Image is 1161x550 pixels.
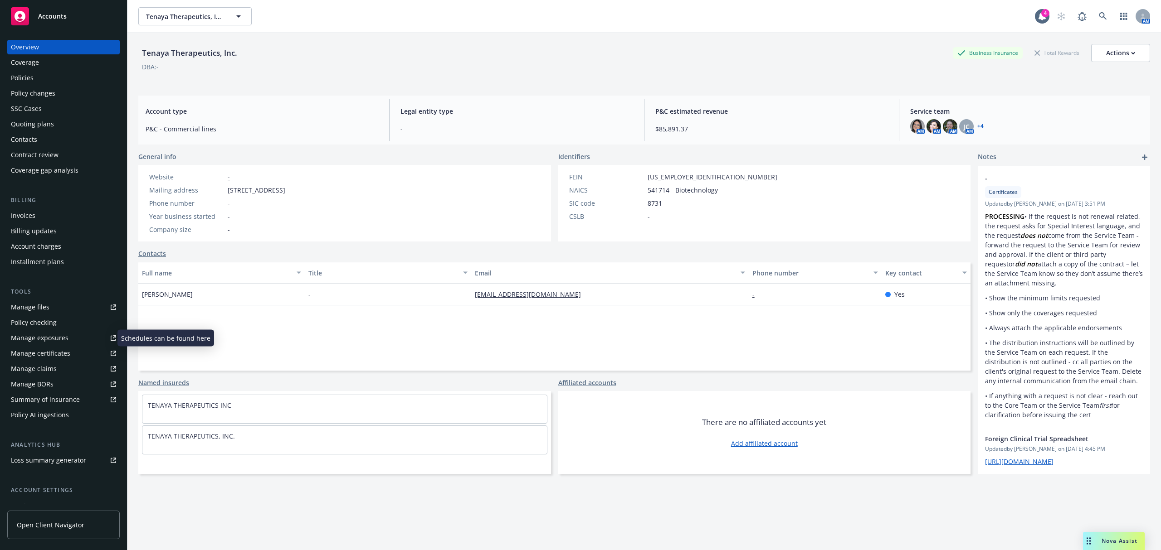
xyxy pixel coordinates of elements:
[308,268,458,278] div: Title
[11,453,86,468] div: Loss summary generator
[7,315,120,330] a: Policy checking
[11,362,57,376] div: Manage claims
[11,148,59,162] div: Contract review
[149,212,224,221] div: Year business started
[648,212,650,221] span: -
[228,173,230,181] a: -
[400,106,633,116] span: Legal entity type
[146,124,378,134] span: P&C - Commercial lines
[11,300,49,314] div: Manage files
[985,445,1143,453] span: Updated by [PERSON_NAME] on [DATE] 4:45 PM
[7,392,120,407] a: Summary of insurance
[7,148,120,162] a: Contract review
[655,106,888,116] span: P&C estimated revenue
[7,408,120,422] a: Policy AI ingestions
[149,172,224,182] div: Website
[978,152,996,163] span: Notes
[1030,47,1084,58] div: Total Rewards
[11,498,50,513] div: Service team
[985,391,1143,420] p: • If anything with a request is not clear - reach out to the Core Team or the Service Team for cl...
[985,338,1143,386] p: • The distribution instructions will be outlined by the Service Team on each request. If the dist...
[989,188,1018,196] span: Certificates
[752,268,868,278] div: Phone number
[471,262,749,284] button: Email
[142,268,291,278] div: Full name
[7,55,120,70] a: Coverage
[17,520,84,530] span: Open Client Navigator
[7,224,120,238] a: Billing updates
[7,453,120,468] a: Loss summary generator
[1091,44,1150,62] button: Actions
[11,132,37,147] div: Contacts
[11,101,42,116] div: SSC Cases
[1073,7,1091,25] a: Report a Bug
[11,71,34,85] div: Policies
[400,124,633,134] span: -
[11,377,54,391] div: Manage BORs
[11,117,54,131] div: Quoting plans
[7,486,120,495] div: Account settings
[11,86,55,101] div: Policy changes
[953,47,1023,58] div: Business Insurance
[148,401,231,410] a: TENAYA THERAPEUTICS INC
[228,185,285,195] span: [STREET_ADDRESS]
[38,13,67,20] span: Accounts
[749,262,882,284] button: Phone number
[7,208,120,223] a: Invoices
[138,262,305,284] button: Full name
[7,101,120,116] a: SSC Cases
[569,198,644,208] div: SIC code
[7,71,120,85] a: Policies
[1106,44,1135,62] div: Actions
[7,163,120,178] a: Coverage gap analysis
[11,55,39,70] div: Coverage
[1041,9,1049,17] div: 4
[648,198,662,208] span: 8731
[305,262,471,284] button: Title
[149,225,224,234] div: Company size
[985,174,1119,183] span: -
[11,208,35,223] div: Invoices
[648,172,777,182] span: [US_EMPLOYER_IDENTIFICATION_NUMBER]
[1094,7,1112,25] a: Search
[7,196,120,205] div: Billing
[11,163,78,178] div: Coverage gap analysis
[882,262,971,284] button: Key contact
[985,212,1143,288] p: • If the request is not renewal related, the request asks for Special Interest language, and the ...
[978,427,1150,473] div: Foreign Clinical Trial SpreadsheetUpdatedby [PERSON_NAME] on [DATE] 4:45 PM[URL][DOMAIN_NAME]
[648,185,718,195] span: 541714 - Biotechnology
[7,117,120,131] a: Quoting plans
[142,289,193,299] span: [PERSON_NAME]
[11,224,57,238] div: Billing updates
[7,362,120,376] a: Manage claims
[11,40,39,54] div: Overview
[985,308,1143,318] p: • Show only the coverages requested
[910,106,1143,116] span: Service team
[228,212,230,221] span: -
[228,225,230,234] span: -
[885,268,957,278] div: Key contact
[702,417,826,428] span: There are no affiliated accounts yet
[7,287,120,296] div: Tools
[7,239,120,254] a: Account charges
[149,185,224,195] div: Mailing address
[927,119,941,134] img: photo
[138,7,252,25] button: Tenaya Therapeutics, Inc.
[985,323,1143,333] p: • Always attach the applicable endorsements
[569,212,644,221] div: CSLB
[11,408,69,422] div: Policy AI ingestions
[558,152,590,161] span: Identifiers
[7,40,120,54] a: Overview
[138,249,166,258] a: Contacts
[11,315,57,330] div: Policy checking
[1083,532,1094,550] div: Drag to move
[138,378,189,387] a: Named insureds
[1015,260,1038,268] em: did not
[655,124,888,134] span: $85,891.37
[11,255,64,269] div: Installment plans
[985,200,1143,208] span: Updated by [PERSON_NAME] on [DATE] 3:51 PM
[752,290,762,299] a: -
[7,331,120,345] a: Manage exposures
[138,152,176,161] span: General info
